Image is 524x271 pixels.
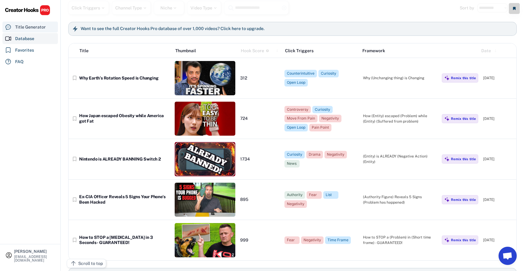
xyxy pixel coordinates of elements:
div: Fear [287,238,297,243]
img: MagicMajor%20%28Purple%29.svg [444,75,450,81]
div: Niche [160,6,178,10]
div: Why Earth’s Rotation Speed is Changing [79,76,170,81]
div: Click Triggers [72,6,106,10]
div: Negativity [287,202,304,207]
div: Database [15,36,34,42]
div: Channel Type [115,6,147,10]
img: MagicMajor%20%28Purple%29.svg [444,156,450,162]
div: Remix this title [451,157,476,161]
div: Title Generator [15,24,46,30]
div: Authority [287,192,303,198]
div: How (Entity) escaped (Problem) while (Entity) (Suffered from problem) [363,113,437,124]
img: thumbnail%20%2851%29.jpg [175,102,235,136]
div: 312 [240,76,280,81]
div: Remix this title [451,198,476,202]
img: thumbnail%20%2846%29.jpg [175,223,235,257]
div: [DATE] [483,197,513,202]
img: thumbnail%20%2836%29.jpg [175,142,235,176]
div: Nintendo is ALREADY BANNING Switch 2 [79,157,170,162]
div: List [326,192,336,198]
div: [PERSON_NAME] [14,249,55,253]
div: Thumbnail [175,48,236,54]
div: [DATE] [483,156,513,162]
div: [DATE] [483,237,513,243]
div: Negativity [304,238,321,243]
div: (Entity) is ALREADY (Negative Action) (Entity) [363,154,437,164]
img: MagicMajor%20%28Purple%29.svg [444,237,450,243]
button: bookmark_border [72,197,78,203]
div: Curiosity [287,152,302,157]
img: thumbnail%20%2843%29.jpg [175,183,235,217]
div: Remix this title [451,76,476,80]
div: Move From Pain [287,116,315,121]
h6: Want to see the full Creator Hooks Pro database of over 1,000 videos? Click here to upgrade. [81,26,264,32]
button: highlight_remove [281,5,287,11]
div: Click Triggers [285,48,358,54]
div: Hook Score [241,48,264,54]
div: Title [79,48,89,54]
div: News [287,161,297,166]
div: Controversy [287,107,308,112]
div: Remix this title [451,117,476,121]
div: How to STOP a [MEDICAL_DATA] in 3 Seconds - GUARANTEED! [79,235,170,246]
img: MagicMajor%20%28Purple%29.svg [444,197,450,202]
button: bookmark_border [72,237,78,243]
div: Time Frame [327,238,348,243]
div: Curiosity [321,71,336,76]
div: Open Loop [287,125,305,130]
div: Scroll to top [78,260,103,267]
div: Why (Unchanging thing) is Changing [363,75,437,81]
div: Favorites [15,47,34,53]
div: How Japan escaped Obesity while America got Fat [79,113,170,124]
div: Ex-CIA Officer Reveals 5 Signs Your Phone’s Been Hacked [79,194,170,205]
div: Curiosity [315,107,330,112]
div: 895 [240,197,280,202]
div: 724 [240,116,280,121]
div: [DATE] [483,75,513,81]
div: Remix this title [451,238,476,242]
img: thumbnail%20%2862%29.jpg [175,61,235,95]
div: How to STOP a (Problem) in (Short time frame) - GUARANTEED! [363,235,437,246]
button: bookmark_border [72,75,78,81]
div: 999 [240,238,280,243]
div: Open Loop [287,80,305,85]
div: [DATE] [483,116,513,121]
div: Counterintuitive [287,71,314,76]
div: Sort by [460,6,474,10]
div: (Authority Figure) Reveals 5 Signs (Problem has happened) [363,194,437,205]
div: Date [481,48,491,54]
img: MagicMajor%20%28Purple%29.svg [444,116,450,121]
img: CHPRO%20Logo.svg [5,5,50,15]
div: Negativity [327,152,344,157]
div: Negativity [321,116,339,121]
div: Fear [309,192,319,198]
div: Video Type [190,6,218,10]
button: bookmark_border [72,116,78,122]
div: Drama [309,152,321,157]
div: FAQ [15,59,24,65]
div: Pain Point [312,125,329,130]
a: Open chat [499,247,517,265]
div: Framework [362,48,435,54]
button: bookmark_border [72,156,78,162]
div: [EMAIL_ADDRESS][DOMAIN_NAME] [14,255,55,262]
div: 1734 [240,157,280,162]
